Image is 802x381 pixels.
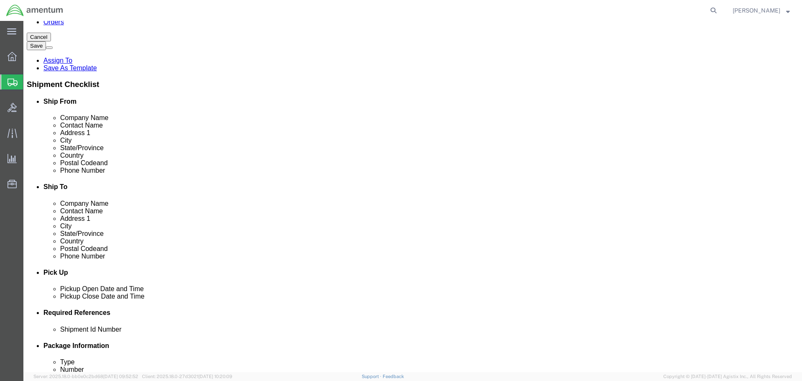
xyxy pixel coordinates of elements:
span: Copyright © [DATE]-[DATE] Agistix Inc., All Rights Reserved [663,373,792,380]
button: [PERSON_NAME] [732,5,790,15]
a: Support [362,374,383,379]
span: [DATE] 10:20:09 [198,374,232,379]
span: Nick Riddle [733,6,780,15]
a: Feedback [383,374,404,379]
span: Server: 2025.18.0-bb0e0c2bd68 [33,374,138,379]
img: logo [6,4,63,17]
iframe: FS Legacy Container [23,21,802,372]
span: [DATE] 09:52:52 [103,374,138,379]
span: Client: 2025.18.0-27d3021 [142,374,232,379]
